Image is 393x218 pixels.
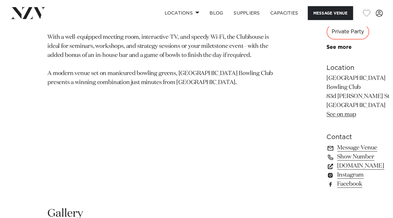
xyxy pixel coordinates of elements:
[228,6,265,20] a: SUPPLIERS
[326,112,356,117] a: See on map
[308,6,353,20] button: Message Venue
[159,6,204,20] a: Locations
[10,7,46,19] img: nzv-logo.png
[326,24,369,39] div: Private Party
[204,6,228,20] a: BLOG
[265,6,304,20] a: Capacities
